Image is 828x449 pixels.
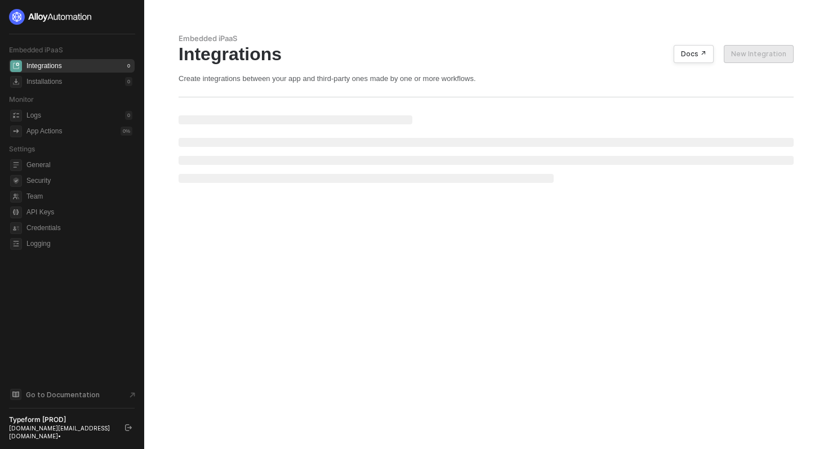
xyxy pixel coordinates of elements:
[26,174,132,187] span: Security
[26,205,132,219] span: API Keys
[9,145,35,153] span: Settings
[9,46,63,54] span: Embedded iPaaS
[10,389,21,400] span: documentation
[9,415,115,424] div: Typeform [PROD]
[10,110,22,122] span: icon-logs
[179,74,794,83] div: Create integrations between your app and third-party ones made by one or more workflows.
[10,60,22,72] span: integrations
[26,390,100,399] span: Go to Documentation
[674,45,714,63] button: Docs ↗
[9,9,92,25] img: logo
[10,175,22,187] span: security
[10,206,22,218] span: api-key
[9,9,135,25] a: logo
[10,76,22,88] span: installations
[26,221,132,235] span: Credentials
[26,111,41,120] div: Logs
[26,158,132,172] span: General
[9,95,34,104] span: Monitor
[26,127,62,136] div: App Actions
[10,191,22,203] span: team
[121,127,132,136] div: 0 %
[127,389,138,401] span: document-arrow
[10,222,22,234] span: credentials
[125,424,132,431] span: logout
[26,61,62,71] div: Integrations
[10,238,22,250] span: logging
[724,45,794,63] button: New Integration
[681,50,706,59] div: Docs ↗
[179,43,794,65] div: Integrations
[179,34,794,43] div: Embedded iPaaS
[125,111,132,120] div: 0
[10,125,22,137] span: icon-app-actions
[26,237,132,250] span: Logging
[125,77,132,86] div: 0
[125,61,132,70] div: 0
[26,77,62,87] div: Installations
[26,190,132,203] span: Team
[9,424,115,440] div: [DOMAIN_NAME][EMAIL_ADDRESS][DOMAIN_NAME] •
[10,159,22,171] span: general
[9,388,135,401] a: Knowledge Base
